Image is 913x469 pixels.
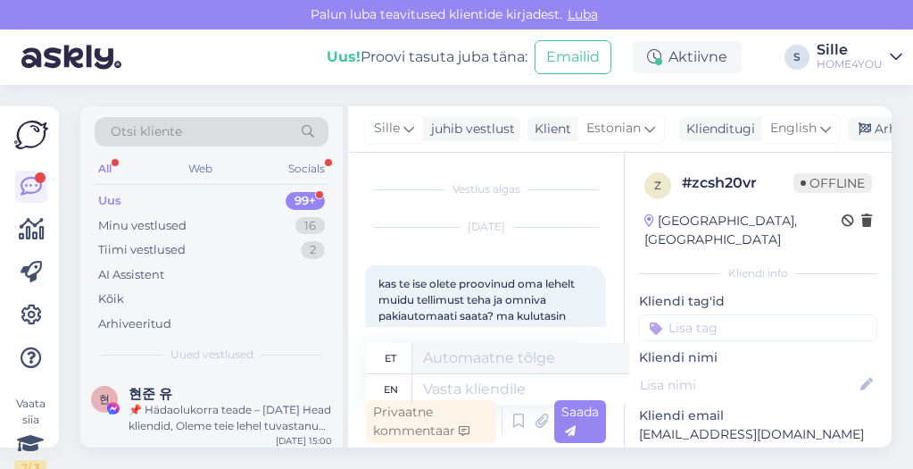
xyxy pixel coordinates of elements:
div: Aktiivne [633,41,742,73]
p: Kliendi email [639,406,877,425]
p: Kliendi nimi [639,348,877,367]
div: Kõik [98,290,124,308]
span: Estonian [586,119,641,138]
div: AI Assistent [98,266,164,284]
div: Tiimi vestlused [98,241,186,259]
div: en [384,374,398,405]
div: Sille [817,43,883,57]
span: kas te ise olete proovinud oma lehelt muidu tellimust teha ja omniva pakiautomaati saata? ma kulu... [378,277,588,371]
div: # zcsh20vr [682,172,793,194]
div: HOME4YOU [817,57,883,71]
div: Web [185,157,216,180]
div: juhib vestlust [424,120,515,138]
button: Emailid [535,40,611,74]
div: All [95,157,115,180]
span: 현 [99,392,110,406]
div: Socials [285,157,328,180]
div: Vestlus algas [366,181,606,197]
div: 99+ [286,192,325,210]
span: z [654,179,661,192]
div: Kliendi info [639,265,877,281]
div: 16 [295,217,325,235]
div: Proovi tasuta juba täna: [327,46,527,68]
div: Arhiveeritud [98,315,171,333]
span: Otsi kliente [111,122,182,141]
span: English [770,119,817,138]
div: S [784,45,809,70]
input: Lisa nimi [640,375,857,395]
span: Uued vestlused [170,347,253,363]
div: [DATE] 15:00 [276,434,332,448]
b: Uus! [327,48,361,65]
img: Askly Logo [14,121,48,149]
div: 2 [301,241,325,259]
span: Offline [793,173,872,193]
p: [EMAIL_ADDRESS][DOMAIN_NAME] [639,425,877,444]
div: [GEOGRAPHIC_DATA], [GEOGRAPHIC_DATA] [644,212,842,249]
span: 현준 유 [129,386,172,402]
div: 📌 Hädaolukorra teade – [DATE] Head kliendid, Oleme teie lehel tuvastanud sisu, mis [PERSON_NAME] ... [129,402,332,434]
div: Privaatne kommentaar [366,400,496,443]
div: Minu vestlused [98,217,187,235]
span: Sille [374,119,400,138]
div: Klienditugi [679,120,755,138]
div: et [385,343,396,373]
div: Uus [98,192,121,210]
span: Saada [561,404,599,439]
div: Klient [527,120,571,138]
a: SilleHOME4YOU [817,43,902,71]
div: [DATE] [366,219,606,235]
input: Lisa tag [639,314,877,341]
span: Luba [562,6,603,22]
p: Kliendi tag'id [639,292,877,311]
